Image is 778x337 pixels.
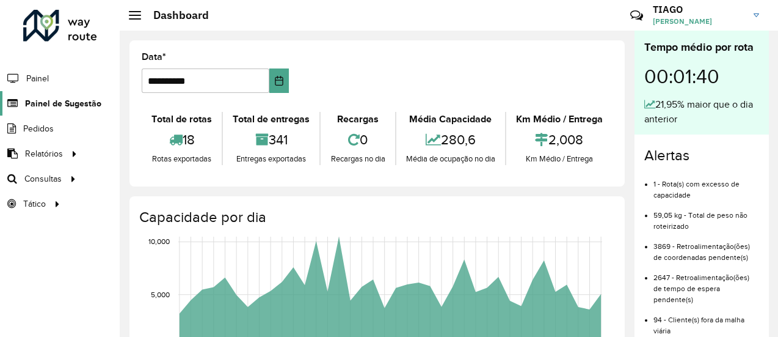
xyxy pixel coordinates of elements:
div: Total de rotas [145,112,219,127]
li: 2647 - Retroalimentação(ões) de tempo de espera pendente(s) [653,263,759,305]
div: 18 [145,127,219,153]
button: Choose Date [269,69,289,93]
text: 10,000 [148,238,170,246]
div: 2,008 [509,127,609,153]
span: Pedidos [23,122,54,135]
div: 0 [324,127,391,153]
h4: Capacidade por dia [139,209,613,226]
div: 341 [226,127,316,153]
div: 280,6 [399,127,502,153]
h2: Dashboard [141,9,209,22]
h4: Alertas [644,147,759,165]
h3: TIAGO [653,4,744,15]
div: 21,95% maior que o dia anterior [644,97,759,127]
li: 3869 - Retroalimentação(ões) de coordenadas pendente(s) [653,232,759,263]
span: Consultas [24,172,62,185]
li: 1 - Rota(s) com excesso de capacidade [653,169,759,201]
div: Rotas exportadas [145,153,219,165]
span: [PERSON_NAME] [653,16,744,27]
div: Tempo médio por rota [644,39,759,56]
li: 59,05 kg - Total de peso não roteirizado [653,201,759,232]
span: Painel de Sugestão [25,97,101,110]
label: Data [142,50,166,64]
div: Entregas exportadas [226,153,316,165]
div: Recargas no dia [324,153,391,165]
span: Relatórios [25,147,63,160]
text: 5,000 [151,291,170,298]
span: Tático [23,198,46,210]
div: Total de entregas [226,112,316,127]
div: Km Médio / Entrega [509,153,609,165]
div: Recargas [324,112,391,127]
div: Média de ocupação no dia [399,153,502,165]
span: Painel [26,72,49,85]
div: Km Médio / Entrega [509,112,609,127]
div: 00:01:40 [644,56,759,97]
a: Contato Rápido [623,2,650,29]
div: Média Capacidade [399,112,502,127]
li: 94 - Cliente(s) fora da malha viária [653,305,759,336]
